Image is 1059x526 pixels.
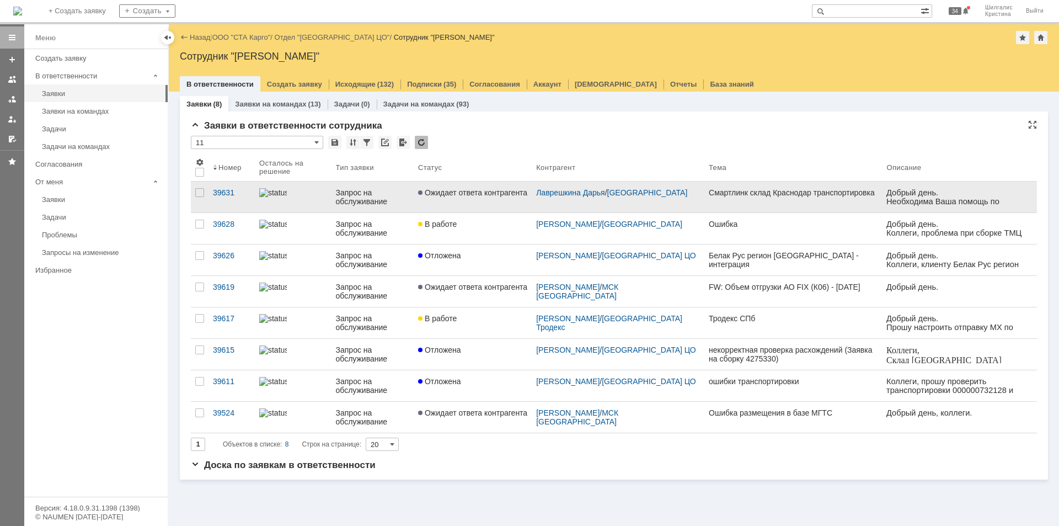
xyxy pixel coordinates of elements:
[331,213,414,244] a: Запрос на обслуживание
[213,251,250,260] div: 39626
[536,251,700,260] div: /
[336,377,409,395] div: Запрос на обслуживание
[536,377,600,386] a: [PERSON_NAME]
[414,182,532,212] a: Ожидает ответа контрагента
[158,115,263,124] div: #39628: Прочее
[3,110,21,128] a: Мои заявки
[536,283,600,291] a: [PERSON_NAME]
[208,402,255,433] a: 39524
[186,80,254,88] a: В ответственности
[35,72,149,80] div: В ответственности
[212,33,275,41] div: /
[415,136,428,149] div: Обновлять список
[336,283,409,300] div: Запрос на обслуживание
[37,179,116,188] span: @[DOMAIN_NAME]
[42,142,161,151] div: Задачи на командах
[208,276,255,307] a: 39619
[418,188,527,197] span: Ожидает ответа контрагента
[710,80,753,88] a: База знаний
[213,188,250,197] div: 39631
[536,346,600,354] a: [PERSON_NAME]
[536,408,700,426] div: /
[87,127,89,136] span: .
[536,314,600,323] a: [PERSON_NAME]
[213,314,250,323] div: 39617
[602,251,696,260] a: [GEOGRAPHIC_DATA] ЦО
[536,408,621,426] a: МСК [GEOGRAPHIC_DATA]
[259,314,287,323] img: statusbar-100 (1).png
[709,377,878,386] div: ошибки транспортировки
[397,136,410,149] div: Экспорт списка
[704,339,882,370] a: некорректная проверка расхождений (Заявка на сборку 4275330)
[336,220,409,237] div: Запрос на обслуживание
[414,307,532,338] a: В работе
[19,15,46,26] div: Новая
[414,339,532,370] a: Отложена
[255,213,331,244] a: statusbar-100 (1).png
[414,153,532,182] th: Статус
[709,163,726,172] div: Тема
[536,314,684,332] a: [GEOGRAPHIC_DATA] Тродекс
[15,136,18,145] span: -
[28,179,30,188] span: .
[208,339,255,370] a: 39615
[331,153,414,182] th: Тип заявки
[704,153,882,182] th: Тема
[33,161,40,169] span: @
[308,100,320,108] div: (13)
[536,408,600,417] a: [PERSON_NAME]
[38,191,165,208] a: Заявки
[67,127,87,136] span: cargo
[334,100,360,108] a: Задачи
[38,103,165,120] a: Заявки на командах
[336,408,409,426] div: Запрос на обслуживание
[414,245,532,275] a: Отложена
[68,161,71,169] span: .
[38,85,165,102] a: Заявки
[328,136,341,149] div: Сохранить вид
[35,54,161,62] div: Создать заявку
[336,163,374,172] div: Тип заявки
[336,346,409,363] div: Запрос на обслуживание
[414,276,532,307] a: Ожидает ответа контрагента
[407,80,442,88] a: Подписки
[536,220,700,229] div: /
[414,370,532,401] a: Отложена
[21,118,89,126] span: 7797455 (доб.701)
[331,370,414,401] a: Запрос на обслуживание
[536,188,700,197] div: /
[259,408,287,417] img: statusbar-100 (1).png
[35,266,149,274] div: Избранное
[18,136,57,145] span: TotalGroup
[31,156,165,173] a: Согласования
[255,245,331,275] a: statusbar-100 (1).png
[259,346,287,354] img: statusbar-100 (1).png
[208,182,255,212] a: 39631
[42,213,161,221] div: Задачи
[180,51,1048,62] div: Сотрудник "[PERSON_NAME]"
[40,161,68,169] span: stacargo
[532,153,704,182] th: Контрагент
[607,188,688,197] a: [GEOGRAPHIC_DATA]
[255,370,331,401] a: statusbar-60 (1).png
[533,80,561,88] a: Аккаунт
[42,125,161,133] div: Задачи
[255,307,331,338] a: statusbar-100 (1).png
[949,7,961,15] span: 34
[704,402,882,433] a: Ошибка размещения в базе МГТС
[259,377,287,386] img: statusbar-60 (1).png
[418,346,461,354] span: Отложена
[259,283,287,291] img: statusbar-100 (1).png
[38,226,165,243] a: Проблемы
[42,89,161,98] div: Заявки
[418,408,527,417] span: Ожидает ответа контрагента
[336,251,409,269] div: Запрос на обслуживание
[42,195,161,204] div: Заявки
[161,31,174,44] div: Скрыть меню
[3,130,21,148] a: Мои согласования
[158,126,263,134] div: Ошибка
[13,7,22,15] a: Перейти на домашнюю страницу
[223,440,282,448] span: Объектов в списке:
[208,153,255,182] th: Номер
[89,127,96,136] span: ru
